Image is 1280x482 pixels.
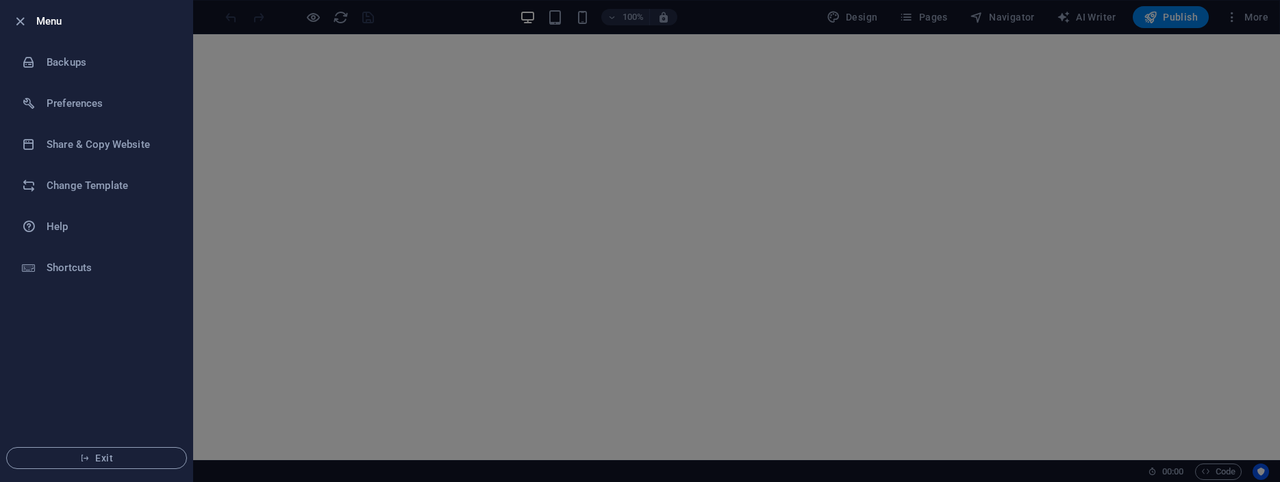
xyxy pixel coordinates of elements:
[6,447,187,469] button: Exit
[47,177,173,194] h6: Change Template
[47,218,173,235] h6: Help
[47,136,173,153] h6: Share & Copy Website
[36,13,181,29] h6: Menu
[47,95,173,112] h6: Preferences
[47,54,173,71] h6: Backups
[1,206,192,247] a: Help
[18,453,175,464] span: Exit
[47,259,173,276] h6: Shortcuts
